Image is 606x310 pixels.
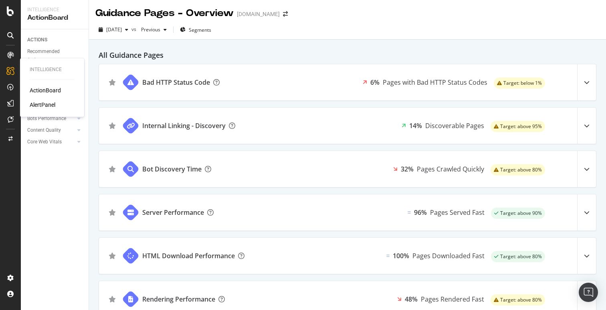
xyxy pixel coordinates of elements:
div: 96% [414,208,427,217]
div: Pages with Bad HTTP Status Codes [383,77,487,87]
div: Bad HTTP Status Code [142,77,210,87]
span: Target: above 95% [500,124,542,129]
a: Core Web Vitals [27,138,75,146]
div: 14% [409,121,422,131]
div: star [109,122,116,129]
div: Bots Performance [27,114,66,123]
div: Intelligence [27,6,82,13]
div: Content Quality [27,126,61,135]
div: Open Intercom Messenger [579,283,598,302]
div: 32% [401,164,414,174]
div: Pages Downloaded Fast [412,251,485,261]
a: Content Quality [27,126,75,135]
button: Previous [138,23,170,36]
div: Intelligence [30,66,75,73]
span: Previous [138,26,160,33]
div: star [109,209,116,216]
span: 2025 Sep. 22nd [106,26,122,33]
div: Rendering Performance [142,294,215,304]
span: Target: above 90% [500,211,542,216]
div: arrow-right-arrow-left [283,11,288,17]
div: Bot Discovery Time [142,164,202,174]
div: warning label [491,121,545,132]
a: Recommended Actions [27,47,83,64]
div: [DOMAIN_NAME] [237,10,280,18]
span: Target: above 80% [500,254,542,259]
a: AlertPanel [30,101,55,109]
div: success label [491,251,545,262]
div: HTML Download Performance [142,251,235,261]
span: Target: above 80% [500,298,542,302]
div: star [109,253,116,259]
span: vs [131,26,138,33]
div: Pages Served Fast [430,208,485,217]
img: Equal [408,211,411,214]
div: star [109,296,116,302]
div: Recommended Actions [27,47,75,64]
div: star [109,166,116,172]
span: Segments [189,27,211,33]
div: Core Web Vitals [27,138,62,146]
div: Pages Rendered Fast [421,294,484,304]
div: 100% [393,251,409,261]
div: Pages Crawled Quickly [417,164,484,174]
div: ActionBoard [27,13,82,22]
div: Guidance Pages - Overview [95,6,234,20]
span: Target: below 1% [503,81,542,86]
div: ACTIONS [27,36,47,44]
a: ACTIONS [27,36,83,44]
div: warning label [494,77,545,89]
a: ActionBoard [30,86,61,94]
div: success label [491,208,545,219]
button: [DATE] [95,23,131,36]
img: Equal [386,255,390,257]
div: warning label [491,294,545,306]
div: Internal Linking - Discovery [142,121,226,131]
button: Segments [177,23,214,36]
div: star [109,79,116,86]
div: 48% [405,294,418,304]
div: Discoverable Pages [425,121,484,131]
span: Target: above 80% [500,167,542,172]
div: warning label [491,164,545,175]
a: Bots Performance [27,114,75,123]
div: Server Performance [142,208,204,217]
div: 6% [370,77,380,87]
h2: All Guidance Pages [99,49,596,61]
